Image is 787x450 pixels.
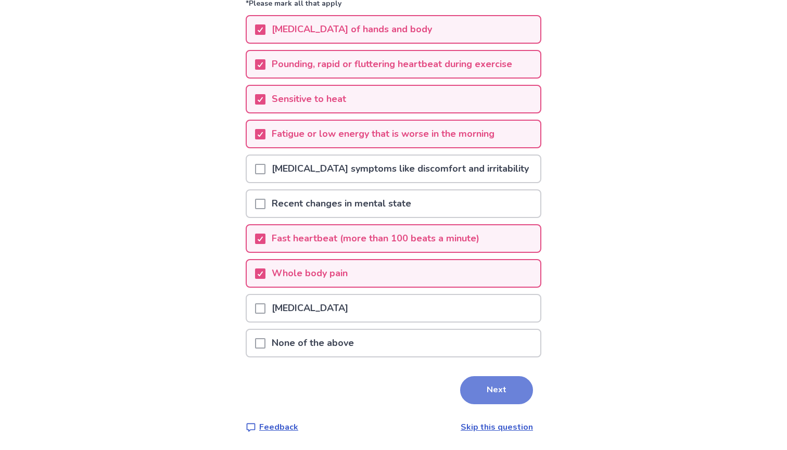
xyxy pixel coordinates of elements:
[265,330,360,356] p: None of the above
[461,421,533,433] a: Skip this question
[246,421,298,433] a: Feedback
[460,376,533,404] button: Next
[265,260,354,287] p: Whole body pain
[265,51,518,78] p: Pounding, rapid or fluttering heartbeat during exercise
[265,156,535,182] p: [MEDICAL_DATA] symptoms like discomfort and irritability
[259,421,298,433] p: Feedback
[265,295,354,322] p: [MEDICAL_DATA]
[265,86,352,112] p: Sensitive to heat
[265,190,417,217] p: Recent changes in mental state
[265,16,438,43] p: [MEDICAL_DATA] of hands and body
[265,225,486,252] p: Fast heartbeat (more than 100 beats a minute)
[265,121,501,147] p: Fatigue or low energy that is worse in the morning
